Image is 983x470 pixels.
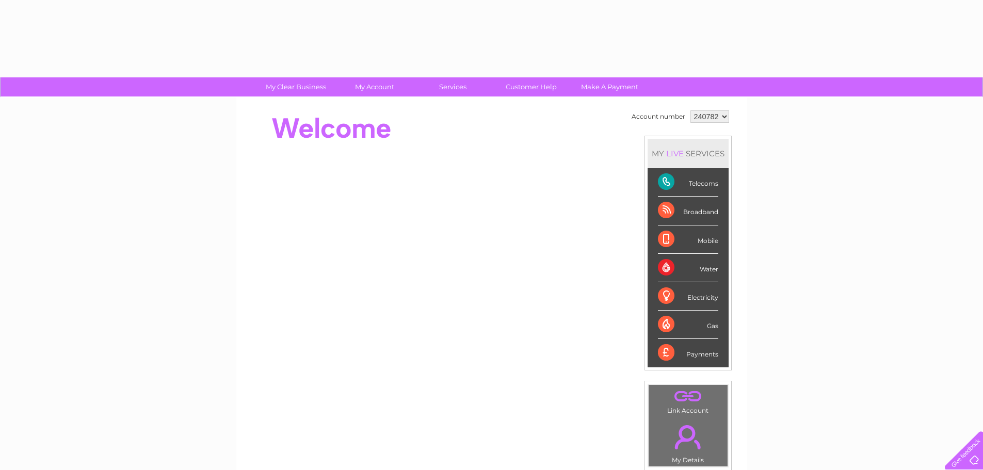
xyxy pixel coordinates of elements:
[658,282,718,311] div: Electricity
[658,197,718,225] div: Broadband
[658,339,718,367] div: Payments
[648,139,729,168] div: MY SERVICES
[410,77,495,96] a: Services
[253,77,339,96] a: My Clear Business
[658,254,718,282] div: Water
[658,168,718,197] div: Telecoms
[651,419,725,455] a: .
[658,311,718,339] div: Gas
[489,77,574,96] a: Customer Help
[651,387,725,406] a: .
[629,108,688,125] td: Account number
[567,77,652,96] a: Make A Payment
[648,384,728,417] td: Link Account
[648,416,728,467] td: My Details
[332,77,417,96] a: My Account
[658,225,718,254] div: Mobile
[664,149,686,158] div: LIVE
